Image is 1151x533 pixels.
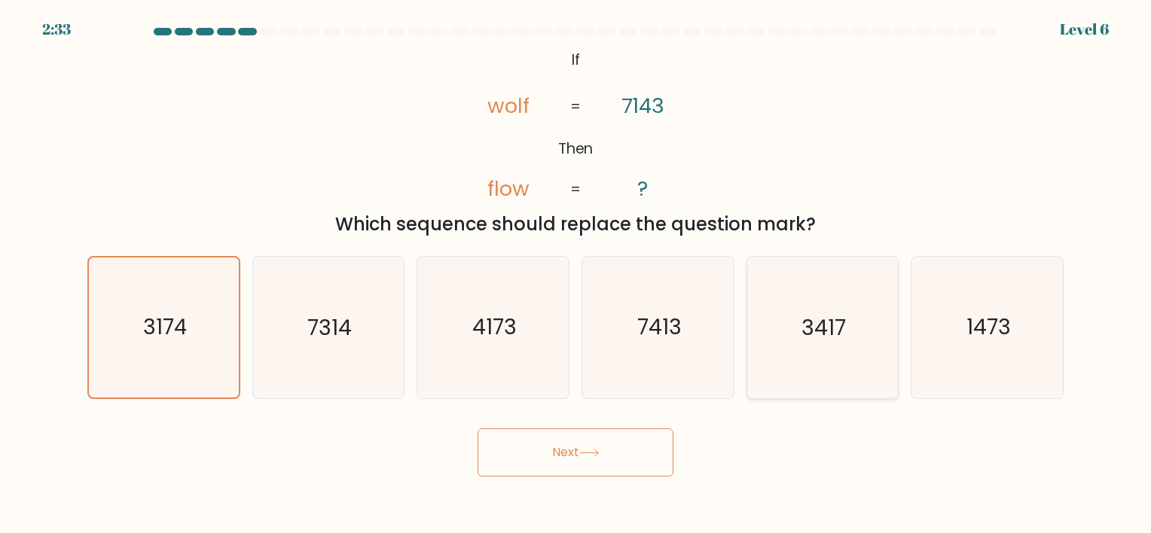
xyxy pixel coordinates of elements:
[558,139,594,159] tspan: Then
[966,313,1011,343] text: 1473
[637,313,682,343] text: 7413
[638,175,649,204] tspan: ?
[472,313,517,343] text: 4173
[307,313,352,343] text: 7314
[572,50,580,70] tspan: If
[570,179,581,199] tspan: =
[487,175,529,204] tspan: flow
[487,92,529,121] tspan: wolf
[1060,18,1109,41] div: Level 6
[570,96,581,117] tspan: =
[143,313,188,343] text: 3174
[446,45,706,205] svg: @import url('[URL][DOMAIN_NAME]);
[96,211,1055,238] div: Which sequence should replace the question mark?
[801,313,846,343] text: 3417
[621,92,665,121] tspan: 7143
[42,18,71,41] div: 2:33
[478,428,673,477] button: Next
